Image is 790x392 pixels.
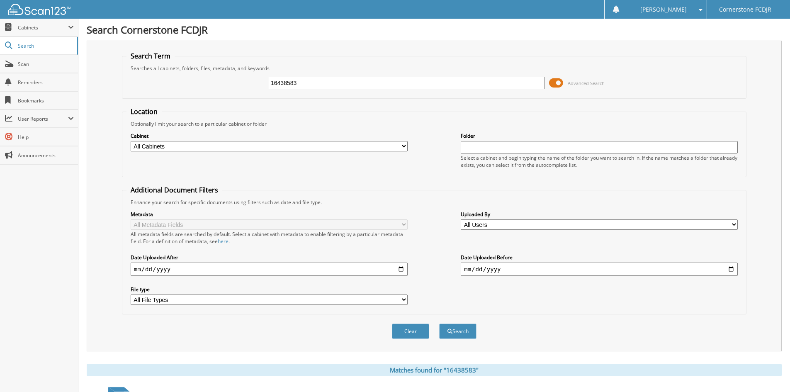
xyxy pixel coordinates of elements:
[461,263,738,276] input: end
[126,185,222,195] legend: Additional Document Filters
[126,51,175,61] legend: Search Term
[18,61,74,68] span: Scan
[439,324,476,339] button: Search
[461,132,738,139] label: Folder
[719,7,771,12] span: Cornerstone FCDJR
[392,324,429,339] button: Clear
[126,107,162,116] legend: Location
[461,154,738,168] div: Select a cabinet and begin typing the name of the folder you want to search in. If the name match...
[461,211,738,218] label: Uploaded By
[568,80,605,86] span: Advanced Search
[218,238,228,245] a: here
[18,115,68,122] span: User Reports
[87,23,782,37] h1: Search Cornerstone FCDJR
[87,364,782,376] div: Matches found for "16438583"
[461,254,738,261] label: Date Uploaded Before
[126,120,742,127] div: Optionally limit your search to a particular cabinet or folder
[131,132,408,139] label: Cabinet
[18,24,68,31] span: Cabinets
[131,211,408,218] label: Metadata
[131,286,408,293] label: File type
[18,97,74,104] span: Bookmarks
[126,199,742,206] div: Enhance your search for specific documents using filters such as date and file type.
[131,254,408,261] label: Date Uploaded After
[131,263,408,276] input: start
[126,65,742,72] div: Searches all cabinets, folders, files, metadata, and keywords
[8,4,70,15] img: scan123-logo-white.svg
[18,42,73,49] span: Search
[18,134,74,141] span: Help
[18,79,74,86] span: Reminders
[640,7,687,12] span: [PERSON_NAME]
[131,231,408,245] div: All metadata fields are searched by default. Select a cabinet with metadata to enable filtering b...
[18,152,74,159] span: Announcements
